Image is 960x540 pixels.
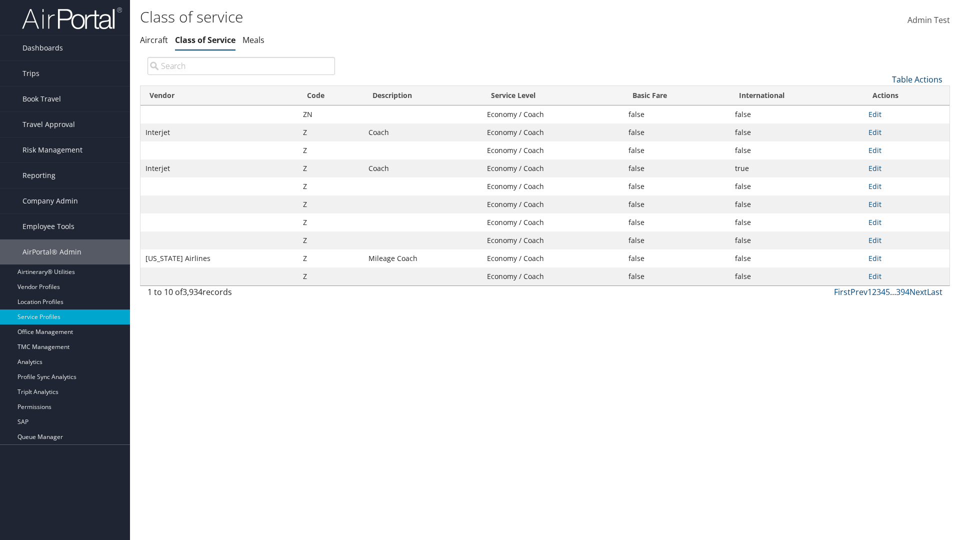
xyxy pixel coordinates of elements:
[623,123,730,141] td: false
[298,177,363,195] td: Z
[298,249,363,267] td: Z
[363,123,482,141] td: Coach
[909,286,927,297] a: Next
[623,141,730,159] td: false
[482,177,623,195] td: Economy / Coach
[730,86,863,105] th: International: activate to sort column ascending
[730,231,863,249] td: false
[623,231,730,249] td: false
[363,86,482,105] th: Description: activate to sort column ascending
[623,105,730,123] td: false
[896,286,909,297] a: 394
[623,213,730,231] td: false
[867,286,872,297] a: 1
[868,109,881,119] a: Edit
[927,286,942,297] a: Last
[22,214,74,239] span: Employee Tools
[298,213,363,231] td: Z
[182,286,202,297] span: 3,934
[175,34,235,45] a: Class of Service
[363,249,482,267] td: Mileage Coach
[140,6,680,27] h1: Class of service
[298,231,363,249] td: Z
[22,86,61,111] span: Book Travel
[868,217,881,227] a: Edit
[623,177,730,195] td: false
[298,195,363,213] td: Z
[885,286,890,297] a: 5
[298,141,363,159] td: Z
[482,267,623,285] td: Economy / Coach
[623,267,730,285] td: false
[890,286,896,297] span: …
[22,35,63,60] span: Dashboards
[730,195,863,213] td: false
[730,267,863,285] td: false
[298,267,363,285] td: Z
[242,34,264,45] a: Meals
[22,6,122,30] img: airportal-logo.png
[482,249,623,267] td: Economy / Coach
[298,123,363,141] td: Z
[482,141,623,159] td: Economy / Coach
[868,145,881,155] a: Edit
[140,123,298,141] td: Interjet
[868,181,881,191] a: Edit
[730,123,863,141] td: false
[22,61,39,86] span: Trips
[623,86,730,105] th: Basic Fare: activate to sort column ascending
[850,286,867,297] a: Prev
[881,286,885,297] a: 4
[730,177,863,195] td: false
[140,86,298,105] th: Vendor: activate to sort column ascending
[730,105,863,123] td: false
[482,159,623,177] td: Economy / Coach
[907,5,950,36] a: Admin Test
[892,74,942,85] a: Table Actions
[868,163,881,173] a: Edit
[868,271,881,281] a: Edit
[298,86,363,105] th: Code: activate to sort column ascending
[868,253,881,263] a: Edit
[482,123,623,141] td: Economy / Coach
[22,112,75,137] span: Travel Approval
[868,199,881,209] a: Edit
[482,86,623,105] th: Service Level: activate to sort column ascending
[147,57,335,75] input: Search
[863,86,949,105] th: Actions
[482,195,623,213] td: Economy / Coach
[876,286,881,297] a: 3
[872,286,876,297] a: 2
[298,159,363,177] td: Z
[482,231,623,249] td: Economy / Coach
[140,249,298,267] td: [US_STATE] Airlines
[623,195,730,213] td: false
[22,188,78,213] span: Company Admin
[868,127,881,137] a: Edit
[147,286,335,303] div: 1 to 10 of records
[730,213,863,231] td: false
[22,239,81,264] span: AirPortal® Admin
[482,213,623,231] td: Economy / Coach
[730,249,863,267] td: false
[907,14,950,25] span: Admin Test
[623,159,730,177] td: false
[140,159,298,177] td: Interjet
[623,249,730,267] td: false
[22,163,55,188] span: Reporting
[730,141,863,159] td: false
[22,137,82,162] span: Risk Management
[298,105,363,123] td: ZN
[140,34,168,45] a: Aircraft
[363,159,482,177] td: Coach
[482,105,623,123] td: Economy / Coach
[730,159,863,177] td: true
[868,235,881,245] a: Edit
[834,286,850,297] a: First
